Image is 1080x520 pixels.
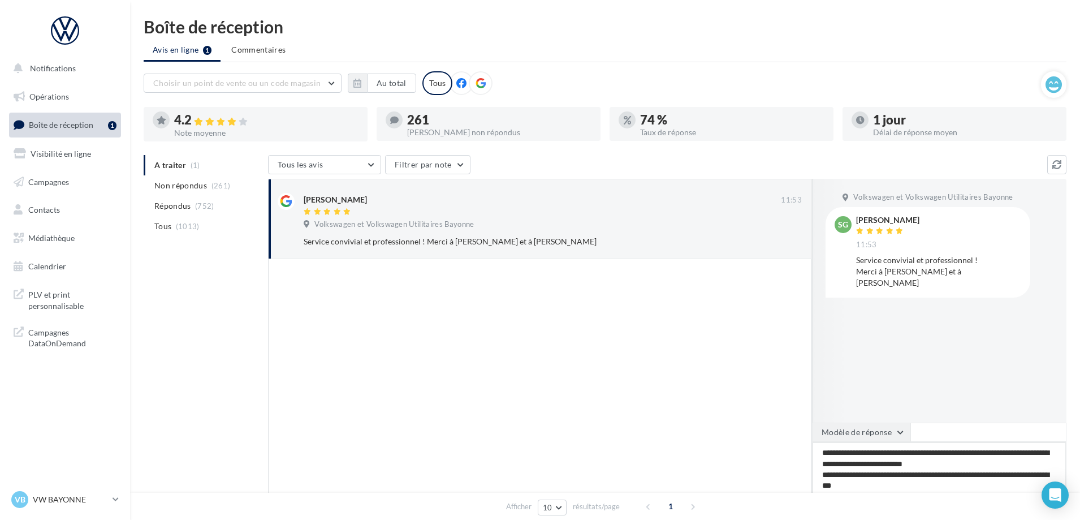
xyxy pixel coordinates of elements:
span: Calendrier [28,261,66,271]
span: (1013) [176,222,200,231]
button: Tous les avis [268,155,381,174]
div: 4.2 [174,114,358,127]
span: Non répondus [154,180,207,191]
div: Open Intercom Messenger [1042,482,1069,509]
span: Répondus [154,200,191,212]
a: Calendrier [7,255,123,278]
span: Boîte de réception [29,120,93,130]
div: 261 [407,114,591,126]
span: Commentaires [231,44,286,55]
span: Campagnes [28,177,69,186]
span: VB [15,494,25,505]
span: (752) [195,201,214,210]
span: Choisir un point de vente ou un code magasin [153,78,321,88]
div: [PERSON_NAME] [856,216,919,224]
button: 10 [538,500,567,515]
div: Délai de réponse moyen [873,128,1057,136]
span: 11:53 [781,195,802,205]
span: Campagnes DataOnDemand [28,325,116,349]
div: 1 [108,121,116,130]
span: Médiathèque [28,233,75,243]
button: Notifications [7,57,119,80]
span: Tous [154,221,171,232]
span: (261) [211,181,231,190]
div: Boîte de réception [144,18,1066,35]
div: Service convivial et professionnel ! Merci à [PERSON_NAME] et à [PERSON_NAME] [856,255,1021,289]
span: 11:53 [856,240,877,250]
p: VW BAYONNE [33,494,108,505]
span: Volkswagen et Volkswagen Utilitaires Bayonne [853,192,1013,203]
div: Taux de réponse [640,128,824,136]
span: Opérations [29,92,69,101]
a: Campagnes DataOnDemand [7,320,123,354]
button: Au total [367,74,416,93]
div: Service convivial et professionnel ! Merci à [PERSON_NAME] et à [PERSON_NAME] [304,236,728,247]
button: Modèle de réponse [812,423,910,442]
a: Médiathèque [7,226,123,250]
span: Volkswagen et Volkswagen Utilitaires Bayonne [314,220,474,230]
div: 1 jour [873,114,1057,126]
span: SG [838,219,848,230]
span: 1 [662,497,680,515]
button: Au total [348,74,416,93]
a: Campagnes [7,170,123,194]
div: Tous [422,71,452,95]
a: Boîte de réception1 [7,113,123,137]
span: Tous les avis [278,160,323,169]
div: [PERSON_NAME] non répondus [407,128,591,136]
span: résultats/page [573,501,620,512]
a: Opérations [7,85,123,109]
div: Note moyenne [174,129,358,137]
button: Choisir un point de vente ou un code magasin [144,74,342,93]
span: PLV et print personnalisable [28,287,116,311]
a: PLV et print personnalisable [7,282,123,316]
div: 74 % [640,114,824,126]
a: VB VW BAYONNE [9,489,121,510]
a: Contacts [7,198,123,222]
span: Contacts [28,205,60,214]
span: 10 [543,503,552,512]
a: Visibilité en ligne [7,142,123,166]
button: Filtrer par note [385,155,470,174]
span: Visibilité en ligne [31,149,91,158]
span: Notifications [30,63,76,73]
span: Afficher [506,501,532,512]
div: [PERSON_NAME] [304,194,367,205]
